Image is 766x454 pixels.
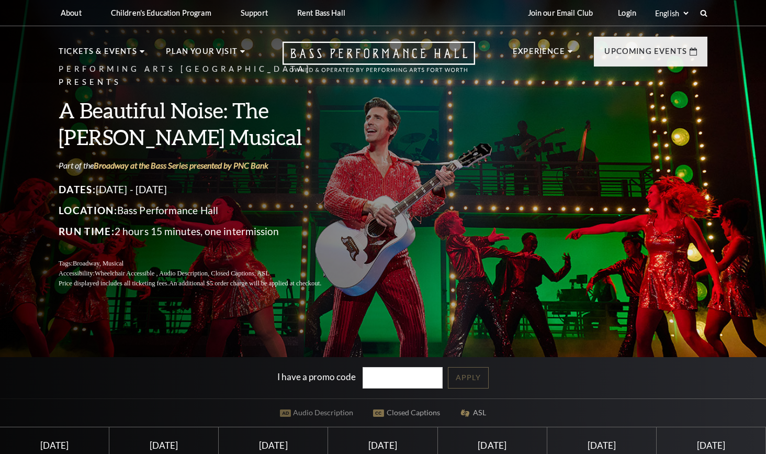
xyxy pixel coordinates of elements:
[59,96,346,150] h3: A Beautiful Noise: The [PERSON_NAME] Musical
[166,45,238,64] p: Plan Your Visit
[513,45,565,64] p: Experience
[604,45,687,64] p: Upcoming Events
[669,440,753,451] div: [DATE]
[450,440,534,451] div: [DATE]
[61,8,82,17] p: About
[59,45,137,64] p: Tickets & Events
[59,225,115,237] span: Run Time:
[341,440,425,451] div: [DATE]
[653,8,690,18] select: Select:
[59,269,346,279] p: Accessibility:
[169,279,321,286] span: An additional $5 order charge will be applied at checkout.
[59,160,346,171] p: Part of the
[95,270,269,277] span: Wheelchair Accessible , Audio Description, Closed Captions, ASL
[59,278,346,288] p: Price displayed includes all ticketing fees.
[59,202,346,219] p: Bass Performance Hall
[111,8,211,17] p: Children's Education Program
[94,160,268,170] a: Broadway at the Bass Series presented by PNC Bank
[122,440,206,451] div: [DATE]
[559,440,644,451] div: [DATE]
[59,223,346,240] p: 2 hours 15 minutes, one intermission
[59,259,346,269] p: Tags:
[59,204,117,216] span: Location:
[241,8,268,17] p: Support
[59,183,96,195] span: Dates:
[73,260,123,267] span: Broadway, Musical
[231,440,316,451] div: [DATE]
[297,8,345,17] p: Rent Bass Hall
[59,181,346,198] p: [DATE] - [DATE]
[277,371,356,382] label: I have a promo code
[13,440,97,451] div: [DATE]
